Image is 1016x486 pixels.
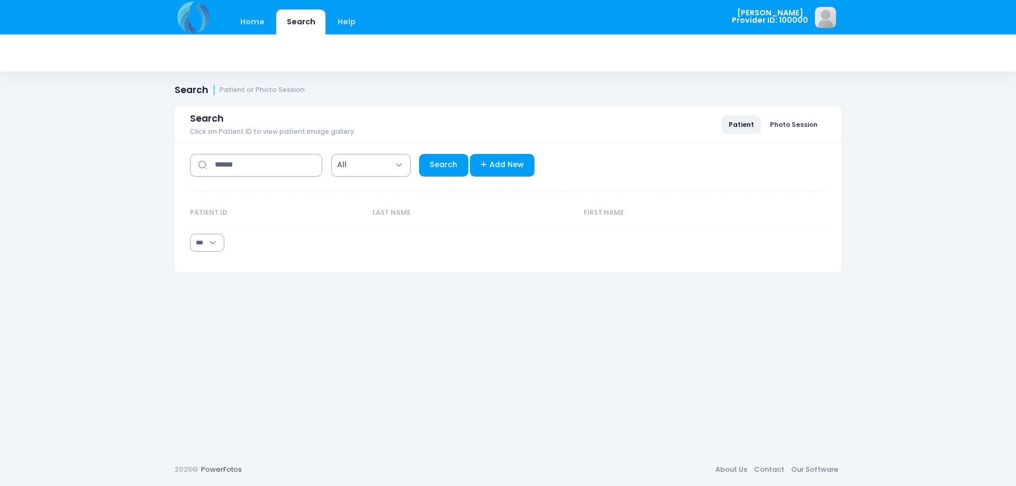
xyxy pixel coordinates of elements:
[331,154,411,177] span: All
[367,199,578,227] th: Last Name
[470,154,535,177] a: Add New
[190,199,367,227] th: Patient ID
[763,115,824,133] a: Photo Session
[276,10,325,34] a: Search
[732,9,808,24] span: [PERSON_NAME] Provider ID: 100000
[175,464,198,474] span: 2025©
[750,460,787,479] a: Contact
[722,115,761,133] a: Patient
[201,464,242,474] a: PowerFotos
[230,10,275,34] a: Home
[787,460,841,479] a: Our Software
[220,86,305,94] small: Patient or Photo Session
[419,154,468,177] a: Search
[337,159,347,170] span: All
[712,460,750,479] a: About Us
[175,85,305,96] h1: Search
[579,199,800,227] th: First Name
[190,128,354,136] span: Click on Patient ID to view patient image gallery
[190,113,224,124] span: Search
[815,7,836,28] img: image
[328,10,366,34] a: Help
